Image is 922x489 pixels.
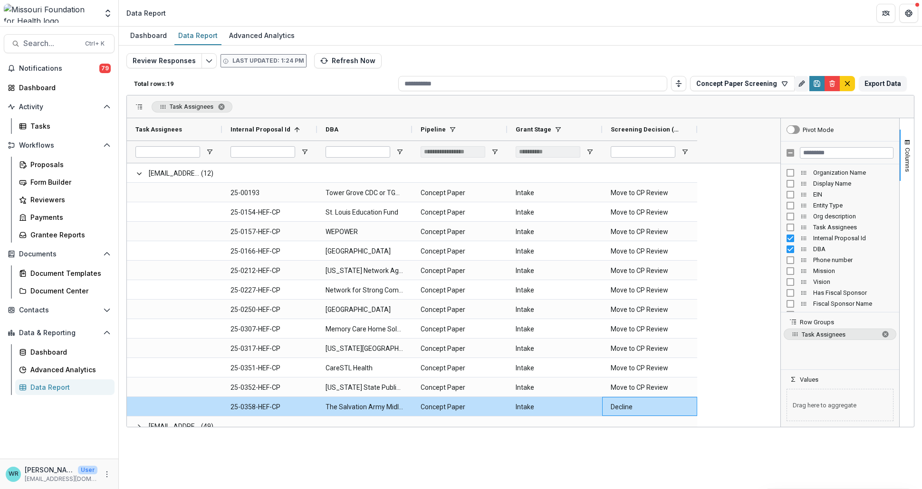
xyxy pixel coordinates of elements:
[225,27,298,45] a: Advanced Analytics
[326,203,403,222] span: St. Louis Education Fund
[78,466,97,474] p: User
[899,4,918,23] button: Get Help
[781,287,899,298] div: Has Fiscal Sponsor Column
[781,276,899,287] div: Vision Column
[201,417,213,436] span: (49)
[230,126,290,133] span: Internal Proposal Id
[230,378,308,397] span: 25-0352-HEF-CP
[19,83,107,93] div: Dashboard
[516,261,594,281] span: Intake
[876,4,895,23] button: Partners
[421,281,499,300] span: Concept Paper
[230,358,308,378] span: 25-0351-HEF-CP
[15,379,115,395] a: Data Report
[611,281,689,300] span: Move to CP Review
[421,339,499,358] span: Concept Paper
[421,378,499,397] span: Concept Paper
[800,376,818,383] span: Values
[230,242,308,261] span: 25-0166-HEF-CP
[230,281,308,300] span: 25-0227-HEF-CP
[781,178,899,189] div: Display Name Column
[83,38,106,49] div: Ctrl + K
[9,471,19,477] div: Wendy Rohrbach
[421,300,499,320] span: Concept Paper
[516,126,551,133] span: Grant Stage
[101,469,113,480] button: More
[230,146,295,158] input: Internal Proposal Id Filter Input
[4,138,115,153] button: Open Workflows
[690,76,795,91] button: Concept Paper Screening
[781,254,899,265] div: Phone number Column
[152,101,232,113] div: Row Groups
[802,331,877,338] span: Task Assignees
[30,382,107,392] div: Data Report
[201,164,213,183] span: (12)
[784,329,896,340] span: Task Assignees. Press ENTER to sort. Press DELETE to remove
[4,80,115,95] a: Dashboard
[230,397,308,417] span: 25-0358-HEF-CP
[611,126,681,133] span: Screening Decision (DROPDOWN_LIST)
[19,65,99,73] span: Notifications
[800,147,893,159] input: Filter Columns Input
[781,222,899,233] div: Task Assignees Column
[19,103,99,111] span: Activity
[30,177,107,187] div: Form Builder
[230,222,308,242] span: 25-0157-HEF-CP
[803,126,834,133] div: Pivot Mode
[421,126,446,133] span: Pipeline
[421,183,499,203] span: Concept Paper
[326,242,403,261] span: [GEOGRAPHIC_DATA]
[101,4,115,23] button: Open entity switcher
[15,283,115,299] a: Document Center
[781,233,899,244] div: Internal Proposal Id Column
[230,300,308,320] span: 25-0250-HEF-CP
[781,326,899,369] div: Row Groups
[904,148,911,172] span: Columns
[134,80,394,87] p: Total rows: 19
[135,126,182,133] span: Task Assignees
[611,203,689,222] span: Move to CP Review
[421,397,499,417] span: Concept Paper
[30,212,107,222] div: Payments
[230,261,308,281] span: 25-0212-HEF-CP
[813,224,893,231] span: Task Assignees
[15,265,115,281] a: Document Templates
[781,189,899,200] div: EIN Column
[326,183,403,203] span: Tower Grove CDC or TGCDC
[611,358,689,378] span: Move to CP Review
[126,27,171,45] a: Dashboard
[516,378,594,397] span: Intake
[813,235,893,242] span: Internal Proposal Id
[781,383,899,427] div: Values
[421,261,499,281] span: Concept Paper
[421,320,499,339] span: Concept Paper
[781,244,899,254] div: DBA Column
[516,397,594,417] span: Intake
[813,180,893,187] span: Display Name
[25,465,74,475] p: [PERSON_NAME]
[123,6,170,20] nav: breadcrumb
[15,209,115,225] a: Payments
[421,242,499,261] span: Concept Paper
[4,99,115,114] button: Open Activity
[611,146,675,158] input: Screening Decision (DROPDOWN_LIST) Filter Input
[4,34,115,53] button: Search...
[326,339,403,358] span: [US_STATE][GEOGRAPHIC_DATA]
[813,169,893,176] span: Organization Name
[781,309,899,320] div: Fiscal Sponsor Ein Column
[794,76,809,91] button: Rename
[15,157,115,172] a: Proposals
[813,256,893,263] span: Phone number
[611,378,689,397] span: Move to CP Review
[516,358,594,378] span: Intake
[30,286,107,296] div: Document Center
[611,222,689,242] span: Move to CP Review
[396,148,403,156] button: Open Filter Menu
[326,222,403,242] span: WEPOWER
[326,397,403,417] span: The Salvation Army Midland Division
[611,339,689,358] span: Move to CP Review
[15,362,115,377] a: Advanced Analytics
[516,242,594,261] span: Intake
[30,121,107,131] div: Tasks
[781,298,899,309] div: Fiscal Sponsor Name Column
